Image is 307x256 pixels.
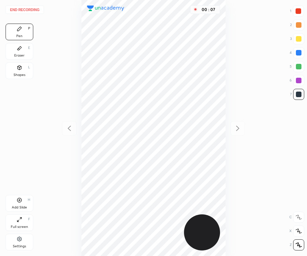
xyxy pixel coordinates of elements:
[290,239,304,250] div: Z
[28,66,30,69] div: L
[290,75,304,86] div: 6
[290,61,304,72] div: 5
[14,73,25,77] div: Shapes
[28,217,30,221] div: F
[87,6,124,11] img: logo.38c385cc.svg
[290,47,304,58] div: 4
[13,245,26,248] div: Settings
[200,7,217,12] div: 00 : 07
[290,6,304,17] div: 1
[290,33,304,44] div: 3
[290,89,304,100] div: 7
[289,212,304,223] div: C
[6,6,44,14] button: End recording
[14,54,25,57] div: Eraser
[289,225,304,237] div: X
[16,34,23,38] div: Pen
[28,46,30,50] div: E
[12,206,27,209] div: Add Slide
[28,198,30,202] div: H
[28,27,30,30] div: P
[290,19,304,31] div: 2
[11,225,28,229] div: Full screen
